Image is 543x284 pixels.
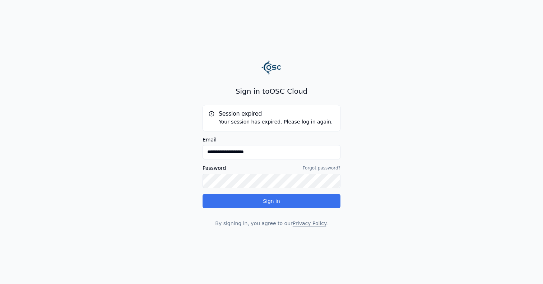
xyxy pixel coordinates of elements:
[203,86,340,96] h2: Sign in to OSC Cloud
[209,111,334,117] h5: Session expired
[209,118,334,125] div: Your session has expired. Please log in again.
[203,194,340,208] button: Sign in
[261,57,282,78] img: Logo
[203,166,226,171] label: Password
[203,220,340,227] p: By signing in, you agree to our .
[293,220,326,226] a: Privacy Policy
[303,165,340,171] a: Forgot password?
[203,137,340,142] label: Email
